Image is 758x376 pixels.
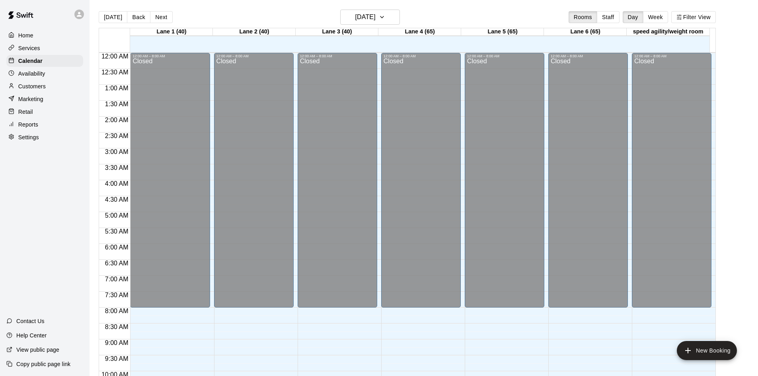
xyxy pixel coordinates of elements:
span: 2:30 AM [103,132,131,139]
h6: [DATE] [355,12,376,23]
div: Lane 4 (65) [378,28,461,36]
div: 12:00 AM – 8:00 AM [384,54,458,58]
span: 8:30 AM [103,323,131,330]
span: 7:30 AM [103,292,131,298]
button: Staff [597,11,620,23]
span: 8:00 AM [103,308,131,314]
div: Closed [300,58,375,310]
span: 2:00 AM [103,117,131,123]
button: Day [623,11,643,23]
p: Retail [18,108,33,116]
button: Next [150,11,172,23]
span: 3:30 AM [103,164,131,171]
div: 12:00 AM – 8:00 AM [634,54,709,58]
button: Rooms [569,11,597,23]
div: Closed [133,58,207,310]
div: Closed [216,58,291,310]
a: Calendar [6,55,83,67]
div: 12:00 AM – 8:00 AM: Closed [298,53,377,308]
a: Services [6,42,83,54]
span: 9:30 AM [103,355,131,362]
span: 1:30 AM [103,101,131,107]
button: add [677,341,737,360]
div: 12:00 AM – 8:00 AM: Closed [214,53,294,308]
p: Home [18,31,33,39]
div: 12:00 AM – 8:00 AM: Closed [632,53,711,308]
button: [DATE] [99,11,127,23]
span: 12:30 AM [99,69,131,76]
a: Customers [6,80,83,92]
div: 12:00 AM – 8:00 AM [467,54,542,58]
span: 5:30 AM [103,228,131,235]
a: Availability [6,68,83,80]
button: [DATE] [340,10,400,25]
span: 7:00 AM [103,276,131,282]
span: 6:00 AM [103,244,131,251]
a: Settings [6,131,83,143]
div: Lane 2 (40) [213,28,296,36]
span: 12:00 AM [99,53,131,60]
p: Customers [18,82,46,90]
div: 12:00 AM – 8:00 AM: Closed [381,53,461,308]
div: Closed [551,58,625,310]
div: 12:00 AM – 8:00 AM [551,54,625,58]
p: Help Center [16,331,47,339]
div: Lane 5 (65) [461,28,544,36]
div: 12:00 AM – 8:00 AM [300,54,375,58]
p: Services [18,44,40,52]
div: 12:00 AM – 8:00 AM [133,54,207,58]
span: 9:00 AM [103,339,131,346]
a: Marketing [6,93,83,105]
div: Closed [384,58,458,310]
span: 3:00 AM [103,148,131,155]
div: 12:00 AM – 8:00 AM: Closed [130,53,210,308]
span: 6:30 AM [103,260,131,267]
a: Home [6,29,83,41]
p: Copy public page link [16,360,70,368]
div: 12:00 AM – 8:00 AM [216,54,291,58]
p: View public page [16,346,59,354]
p: Availability [18,70,45,78]
div: 12:00 AM – 8:00 AM: Closed [465,53,544,308]
a: Reports [6,119,83,131]
div: Lane 1 (40) [130,28,213,36]
div: Closed [634,58,709,310]
p: Reports [18,121,38,129]
p: Settings [18,133,39,141]
span: 4:30 AM [103,196,131,203]
span: 1:00 AM [103,85,131,92]
div: Closed [467,58,542,310]
p: Contact Us [16,317,45,325]
div: speed agility/weight room [627,28,709,36]
button: Back [127,11,150,23]
p: Marketing [18,95,43,103]
div: Lane 3 (40) [296,28,378,36]
span: 4:00 AM [103,180,131,187]
p: Calendar [18,57,43,65]
a: Retail [6,106,83,118]
button: Week [643,11,668,23]
span: 5:00 AM [103,212,131,219]
div: 12:00 AM – 8:00 AM: Closed [548,53,628,308]
div: Lane 6 (65) [544,28,627,36]
button: Filter View [671,11,716,23]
